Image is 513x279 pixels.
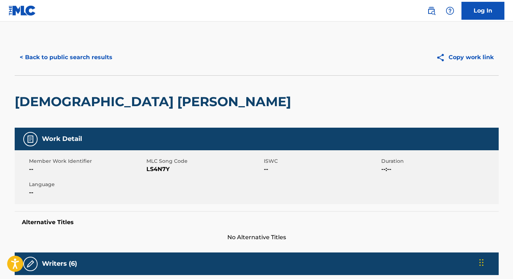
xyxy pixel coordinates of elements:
div: Help [443,4,457,18]
span: LS4N7Y [146,165,262,174]
a: Public Search [424,4,439,18]
iframe: Chat Widget [477,245,513,279]
img: Writers [26,260,35,268]
span: ISWC [264,157,379,165]
img: search [427,6,436,15]
img: Copy work link [436,53,449,62]
img: MLC Logo [9,5,36,16]
img: help [446,6,454,15]
span: MLC Song Code [146,157,262,165]
span: -- [29,188,145,197]
span: Language [29,181,145,188]
span: -- [264,165,379,174]
span: --:-- [381,165,497,174]
div: Drag [479,252,484,273]
img: Work Detail [26,135,35,143]
span: -- [29,165,145,174]
button: < Back to public search results [15,48,117,66]
h5: Work Detail [42,135,82,143]
h2: [DEMOGRAPHIC_DATA] [PERSON_NAME] [15,94,295,110]
h5: Alternative Titles [22,219,492,226]
a: Log In [461,2,504,20]
h5: Writers (6) [42,260,77,268]
span: Duration [381,157,497,165]
span: No Alternative Titles [15,233,499,242]
button: Copy work link [431,48,499,66]
span: Member Work Identifier [29,157,145,165]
